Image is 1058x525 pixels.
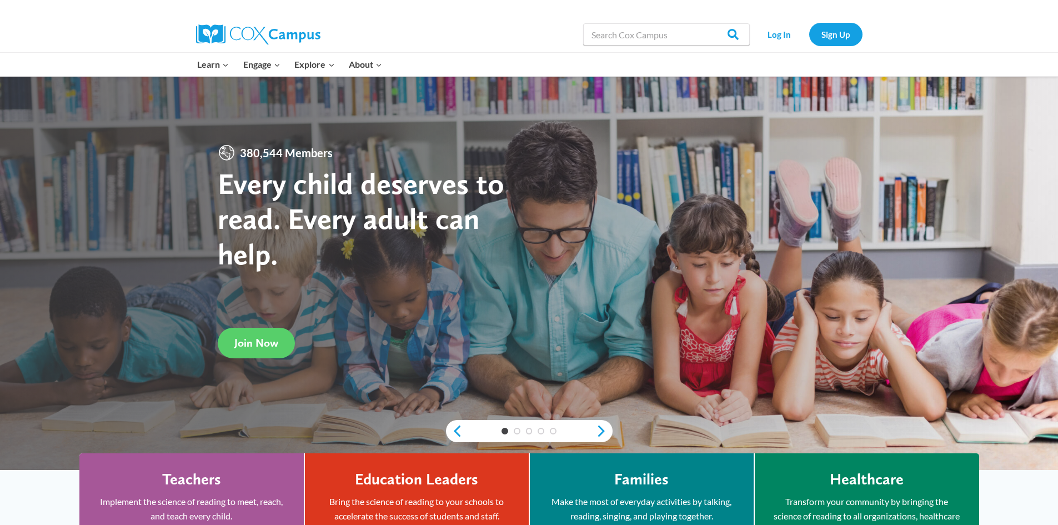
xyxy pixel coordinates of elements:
[234,336,278,349] span: Join Now
[235,144,337,162] span: 380,544 Members
[502,428,508,434] a: 1
[596,424,613,438] a: next
[830,470,904,489] h4: Healthcare
[197,57,229,72] span: Learn
[190,53,389,76] nav: Primary Navigation
[446,424,463,438] a: previous
[294,57,334,72] span: Explore
[526,428,533,434] a: 3
[755,23,804,46] a: Log In
[349,57,382,72] span: About
[218,328,295,358] a: Join Now
[755,23,863,46] nav: Secondary Navigation
[162,470,221,489] h4: Teachers
[96,494,287,523] p: Implement the science of reading to meet, reach, and teach every child.
[218,166,504,272] strong: Every child deserves to read. Every adult can help.
[322,494,512,523] p: Bring the science of reading to your schools to accelerate the success of students and staff.
[514,428,520,434] a: 2
[196,24,320,44] img: Cox Campus
[809,23,863,46] a: Sign Up
[355,470,478,489] h4: Education Leaders
[243,57,280,72] span: Engage
[446,420,613,442] div: content slider buttons
[583,23,750,46] input: Search Cox Campus
[550,428,556,434] a: 5
[546,494,737,523] p: Make the most of everyday activities by talking, reading, singing, and playing together.
[614,470,669,489] h4: Families
[538,428,544,434] a: 4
